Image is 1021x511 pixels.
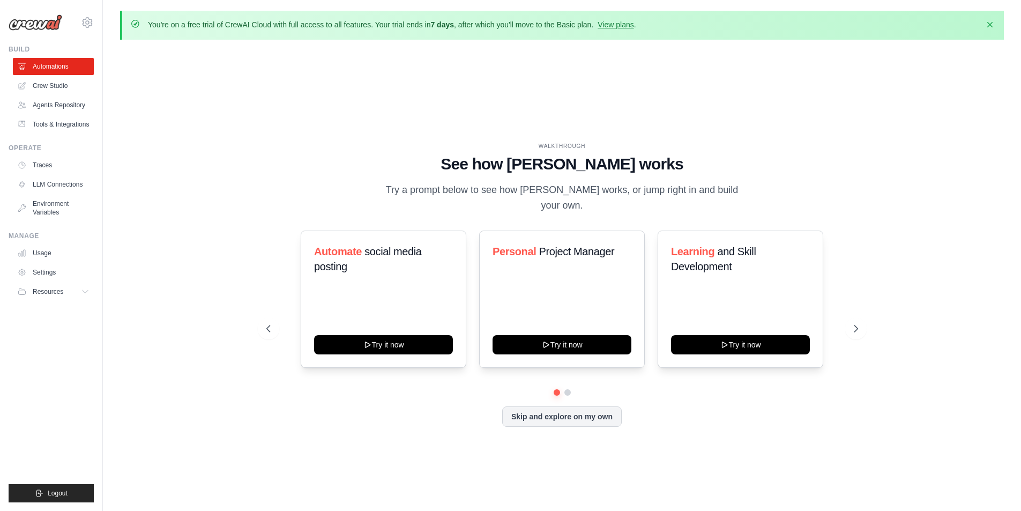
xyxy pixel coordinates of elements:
[13,77,94,94] a: Crew Studio
[598,20,634,29] a: View plans
[13,264,94,281] a: Settings
[13,97,94,114] a: Agents Repository
[48,489,68,498] span: Logout
[967,460,1021,511] iframe: Chat Widget
[148,19,636,30] p: You're on a free trial of CrewAI Cloud with full access to all features. Your trial ends in , aft...
[13,58,94,75] a: Automations
[266,142,858,150] div: WALKTHROUGH
[382,182,742,214] p: Try a prompt below to see how [PERSON_NAME] works, or jump right in and build your own.
[13,116,94,133] a: Tools & Integrations
[539,246,614,257] span: Project Manager
[13,195,94,221] a: Environment Variables
[9,144,94,152] div: Operate
[671,335,810,354] button: Try it now
[671,246,714,257] span: Learning
[266,154,858,174] h1: See how [PERSON_NAME] works
[33,287,63,296] span: Resources
[493,335,631,354] button: Try it now
[9,45,94,54] div: Build
[13,283,94,300] button: Resources
[9,232,94,240] div: Manage
[13,157,94,174] a: Traces
[13,245,94,262] a: Usage
[502,406,622,427] button: Skip and explore on my own
[314,246,362,257] span: Automate
[9,14,62,31] img: Logo
[13,176,94,193] a: LLM Connections
[314,246,422,272] span: social media posting
[314,335,453,354] button: Try it now
[9,484,94,502] button: Logout
[430,20,454,29] strong: 7 days
[493,246,536,257] span: Personal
